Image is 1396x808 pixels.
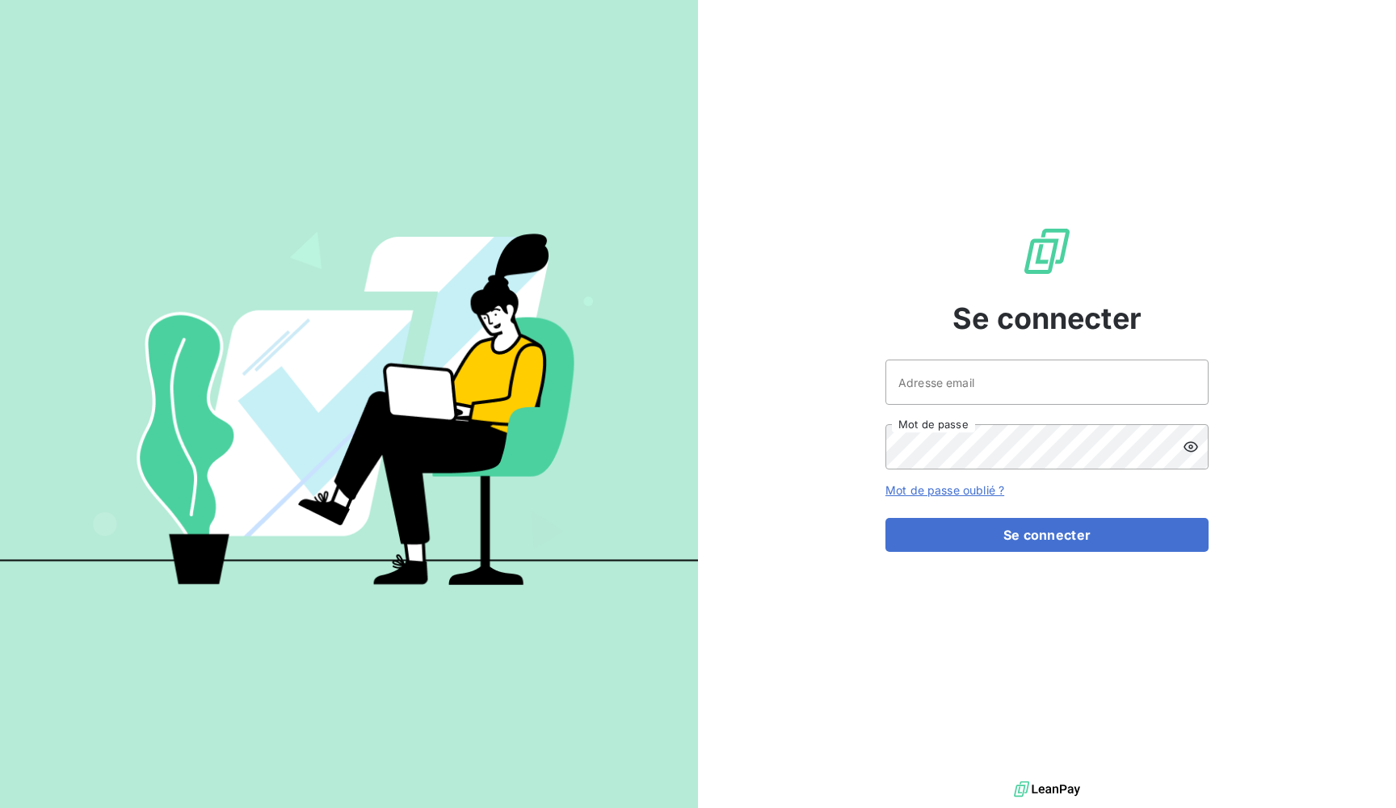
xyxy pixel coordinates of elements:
input: placeholder [885,360,1209,405]
a: Mot de passe oublié ? [885,483,1004,497]
span: Se connecter [952,297,1142,340]
img: logo [1014,777,1080,802]
button: Se connecter [885,518,1209,552]
img: Logo LeanPay [1021,225,1073,277]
